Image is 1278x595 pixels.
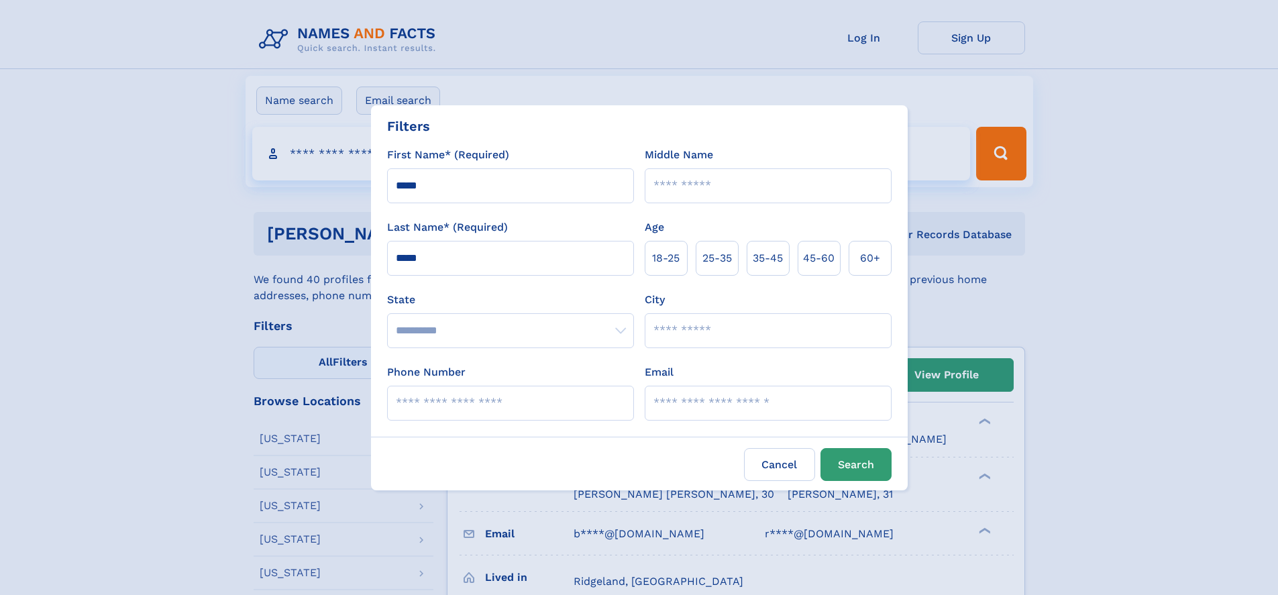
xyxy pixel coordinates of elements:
span: 60+ [860,250,880,266]
span: 45‑60 [803,250,835,266]
button: Search [820,448,892,481]
label: First Name* (Required) [387,147,509,163]
label: Cancel [744,448,815,481]
div: Filters [387,116,430,136]
label: Age [645,219,664,235]
span: 25‑35 [702,250,732,266]
label: Email [645,364,674,380]
label: Middle Name [645,147,713,163]
span: 18‑25 [652,250,680,266]
label: Last Name* (Required) [387,219,508,235]
label: City [645,292,665,308]
label: Phone Number [387,364,466,380]
span: 35‑45 [753,250,783,266]
label: State [387,292,634,308]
